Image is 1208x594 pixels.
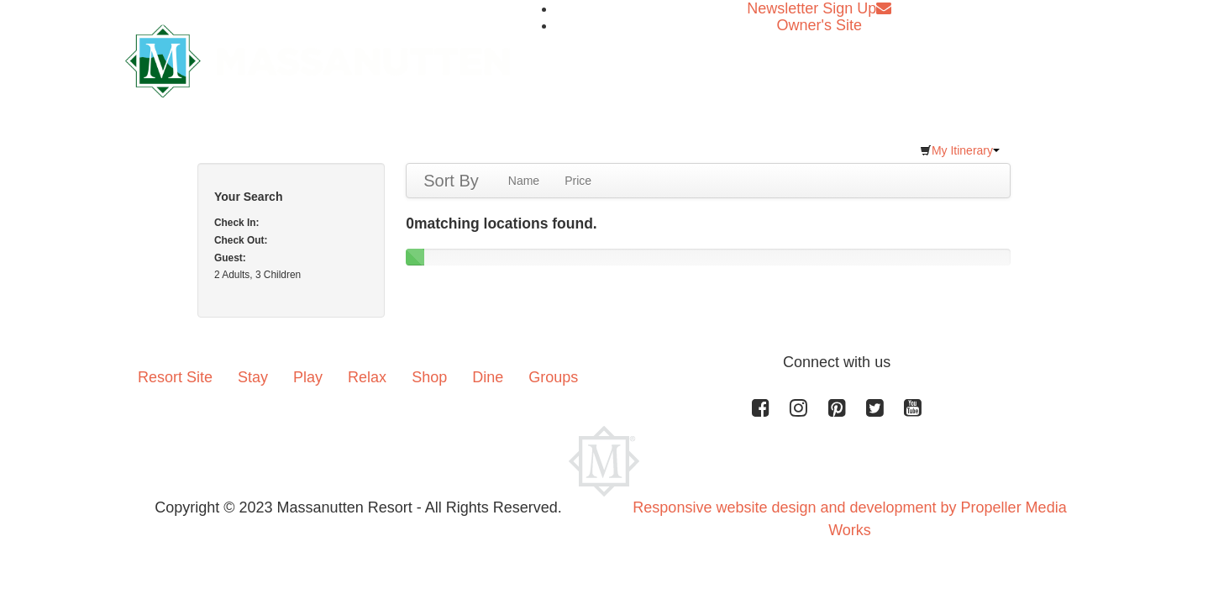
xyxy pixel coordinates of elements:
a: Shop [399,351,460,403]
a: Resort Site [125,351,225,403]
strong: Guest: [214,252,246,264]
a: Dine [460,351,516,403]
strong: Check In: [214,217,260,229]
a: Owner's Site [777,17,862,34]
a: Play [281,351,335,403]
a: My Itinerary [909,138,1011,163]
a: Stay [225,351,281,403]
h4: matching locations found. [406,215,1011,232]
a: Groups [516,351,591,403]
p: Copyright © 2023 Massanutten Resort - All Rights Reserved. [113,497,604,519]
a: Relax [335,351,399,403]
h5: Your Search [214,188,368,205]
a: Price [552,164,604,197]
div: 2 Adults, 3 Children [214,266,368,283]
span: 0 [406,215,414,232]
a: Sort By [407,164,496,197]
img: Massanutten Resort Logo [569,426,639,497]
p: Connect with us [125,351,1083,374]
a: Name [496,164,552,197]
img: Massanutten Resort Logo [125,24,510,97]
a: Massanutten Resort [125,39,510,78]
a: Responsive website design and development by Propeller Media Works [633,499,1066,539]
strong: Check Out: [214,234,267,246]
